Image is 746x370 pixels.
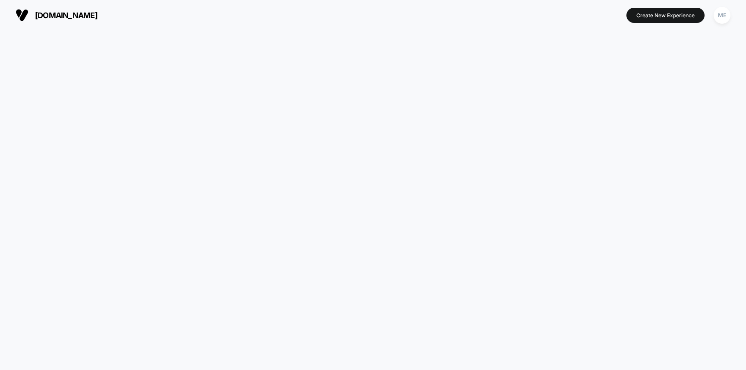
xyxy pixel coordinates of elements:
button: Create New Experience [626,8,705,23]
img: Visually logo [16,9,28,22]
button: [DOMAIN_NAME] [13,8,100,22]
span: [DOMAIN_NAME] [35,11,98,20]
button: ME [711,6,733,24]
div: ME [714,7,730,24]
